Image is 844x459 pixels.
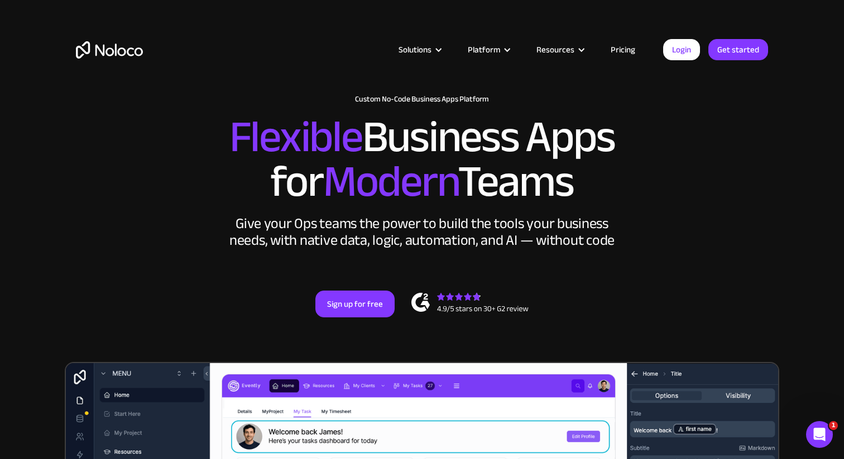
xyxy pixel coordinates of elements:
a: Login [663,39,700,60]
a: Sign up for free [315,291,395,317]
div: Resources [536,42,574,57]
a: Pricing [597,42,649,57]
span: 1 [829,421,838,430]
div: Platform [468,42,500,57]
div: Platform [454,42,522,57]
div: Give your Ops teams the power to build the tools your business needs, with native data, logic, au... [227,215,617,249]
iframe: Intercom live chat [806,421,833,448]
span: Flexible [229,95,362,178]
a: home [76,41,143,59]
a: Get started [708,39,768,60]
span: Modern [323,140,458,223]
div: Solutions [385,42,454,57]
div: Resources [522,42,597,57]
div: Solutions [399,42,431,57]
h2: Business Apps for Teams [76,115,768,204]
